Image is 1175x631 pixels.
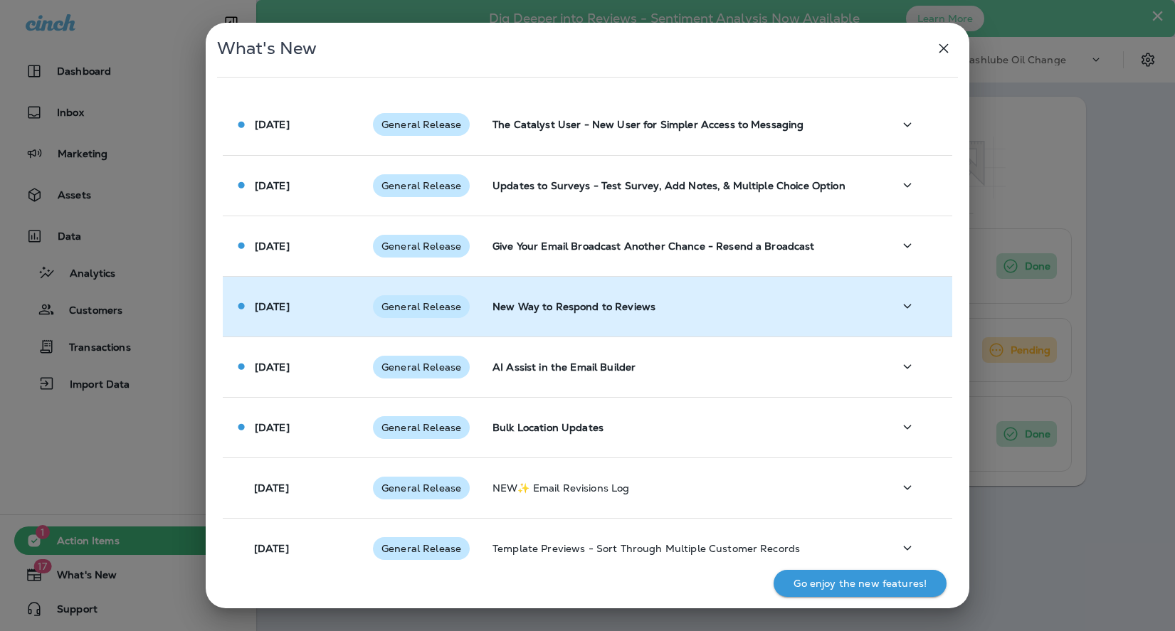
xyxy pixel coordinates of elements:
span: General Release [373,301,470,312]
span: What's New [217,38,317,59]
p: [DATE] [254,482,289,494]
p: [DATE] [254,543,289,554]
p: The Catalyst User - New User for Simpler Access to Messaging [492,119,870,130]
span: General Release [373,422,470,433]
p: [DATE] [255,301,290,312]
p: [DATE] [255,361,290,373]
span: General Release [373,180,470,191]
p: NEW✨ Email Revisions Log [492,482,870,494]
p: New Way to Respond to Reviews [492,301,870,312]
p: Updates to Surveys - Test Survey, Add Notes, & Multiple Choice Option [492,180,870,191]
p: AI Assist in the Email Builder [492,361,870,373]
p: Bulk Location Updates [492,422,870,433]
span: General Release [373,119,470,130]
span: General Release [373,361,470,373]
button: Go enjoy the new features! [774,570,947,597]
span: General Release [373,543,470,554]
p: Go enjoy the new features! [794,578,927,589]
p: [DATE] [255,422,290,433]
span: General Release [373,240,470,252]
span: General Release [373,482,470,494]
p: Template Previews - Sort Through Multiple Customer Records [492,543,870,554]
p: [DATE] [255,119,290,130]
p: [DATE] [255,180,290,191]
p: [DATE] [255,240,290,252]
p: Give Your Email Broadcast Another Chance - Resend a Broadcast [492,240,870,252]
